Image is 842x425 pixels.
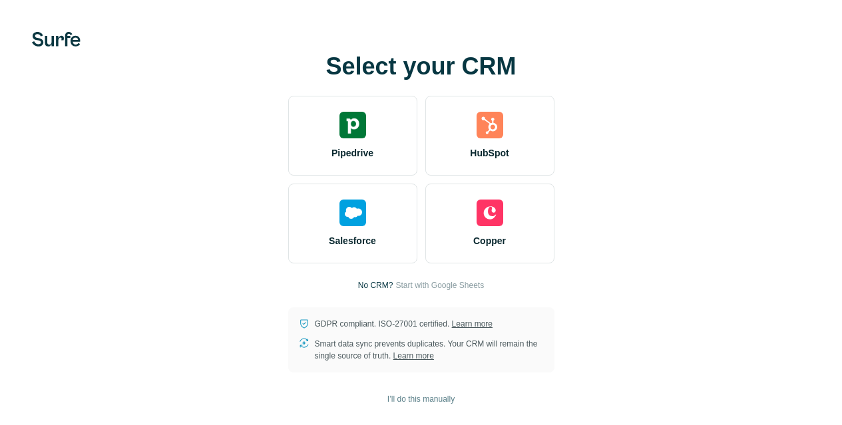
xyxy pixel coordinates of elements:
img: salesforce's logo [339,200,366,226]
p: No CRM? [358,279,393,291]
span: HubSpot [470,146,509,160]
img: copper's logo [477,200,503,226]
button: Start with Google Sheets [395,279,484,291]
p: Smart data sync prevents duplicates. Your CRM will remain the single source of truth. [315,338,544,362]
a: Learn more [452,319,493,329]
img: Surfe's logo [32,32,81,47]
h1: Select your CRM [288,53,554,80]
span: Pipedrive [331,146,373,160]
p: GDPR compliant. ISO-27001 certified. [315,318,493,330]
img: hubspot's logo [477,112,503,138]
img: pipedrive's logo [339,112,366,138]
span: Copper [473,234,506,247]
button: I’ll do this manually [378,389,464,409]
span: I’ll do this manually [387,393,455,405]
a: Learn more [393,351,434,360]
span: Salesforce [329,234,376,247]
